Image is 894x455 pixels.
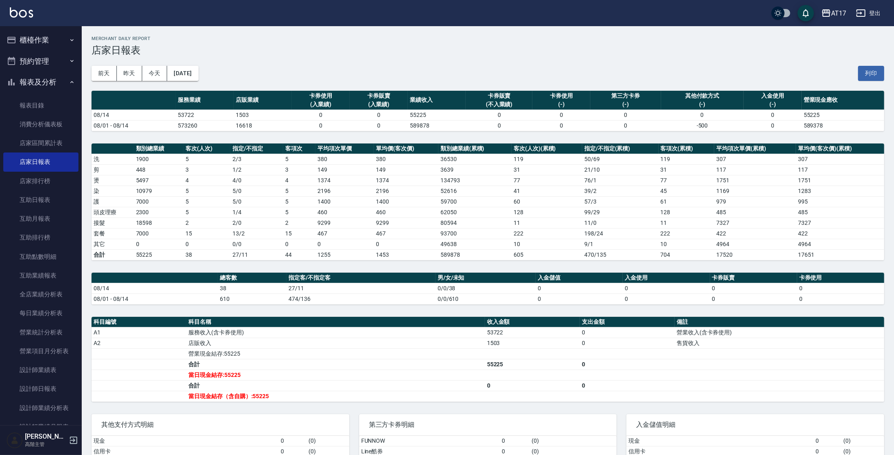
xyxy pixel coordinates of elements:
td: 10 [512,239,582,249]
td: 0 [485,380,580,391]
td: 485 [714,207,796,217]
a: 營業項目月分析表 [3,342,78,361]
td: 0 [590,110,661,120]
td: 0 [350,110,408,120]
td: 0 [797,294,884,304]
td: 5 / 0 [230,196,283,207]
td: 979 [714,196,796,207]
td: 0 [580,380,675,391]
td: 27/11 [230,249,283,260]
th: 入金使用 [623,273,710,283]
td: 2 [283,217,315,228]
td: 3 [283,164,315,175]
td: 4964 [796,239,884,249]
td: 0 [532,120,590,131]
td: 1453 [374,249,438,260]
th: 男/女/未知 [436,273,536,283]
td: 燙 [92,175,134,186]
td: 0 [279,436,306,446]
th: 客次(人次)(累積) [512,143,582,154]
td: 77 [659,175,715,186]
td: 10979 [134,186,184,196]
td: 198 / 24 [582,228,659,239]
td: 1400 [315,196,374,207]
td: 222 [512,228,582,239]
img: Person [7,432,23,448]
td: 0 [623,283,710,294]
td: 0 [710,294,797,304]
td: 0 [623,294,710,304]
td: 0/0/38 [436,283,536,294]
td: 售貨收入 [675,338,884,348]
td: 485 [796,207,884,217]
td: 15 [183,228,230,239]
td: 0 / 0 [230,239,283,249]
td: 60 [512,196,582,207]
td: 洗 [92,154,134,164]
td: 55225 [408,110,466,120]
td: 1 / 2 [230,164,283,175]
table: a dense table [92,143,884,260]
td: 93700 [438,228,512,239]
th: 客項次(累積) [659,143,715,154]
td: 995 [796,196,884,207]
td: 5 / 0 [230,186,283,196]
th: 客次(人次) [183,143,230,154]
div: 入金使用 [746,92,800,100]
td: 589878 [438,249,512,260]
td: 11 / 0 [582,217,659,228]
th: 服務業績 [176,91,234,110]
button: 預約管理 [3,51,78,72]
td: 0 [183,239,230,249]
td: 2 / 3 [230,154,283,164]
a: 消費分析儀表板 [3,115,78,134]
div: (不入業績) [468,100,530,109]
td: 7000 [134,196,184,207]
h3: 店家日報表 [92,45,884,56]
td: 61 [659,196,715,207]
td: 7000 [134,228,184,239]
a: 設計師業績月報表 [3,417,78,436]
td: 38 [218,283,286,294]
td: 307 [714,154,796,164]
div: 卡券販賣 [468,92,530,100]
td: 470/135 [582,249,659,260]
td: ( 0 ) [530,436,617,446]
td: -500 [661,120,744,131]
td: 0 [710,283,797,294]
table: a dense table [92,317,884,402]
a: 互助日報表 [3,191,78,209]
td: 422 [714,228,796,239]
td: 0 [744,110,802,120]
td: 1374 [315,175,374,186]
td: 2196 [374,186,438,196]
div: 卡券使用 [294,92,348,100]
td: 17651 [796,249,884,260]
td: 128 [659,207,715,217]
td: 剪 [92,164,134,175]
td: 31 [512,164,582,175]
td: 41 [512,186,582,196]
a: 互助月報表 [3,209,78,228]
td: 7327 [796,217,884,228]
td: 5 [283,207,315,217]
td: 現金 [626,436,814,446]
td: 現金 [92,436,279,446]
td: 接髮 [92,217,134,228]
td: 134793 [438,175,512,186]
td: 18598 [134,217,184,228]
td: 31 [659,164,715,175]
td: 53722 [176,110,234,120]
td: 0 [134,239,184,249]
td: 380 [315,154,374,164]
td: 5 [283,196,315,207]
td: 1283 [796,186,884,196]
div: 卡券使用 [534,92,588,100]
td: 45 [659,186,715,196]
td: 1503 [485,338,580,348]
td: 53722 [485,327,580,338]
a: 店家排行榜 [3,172,78,191]
td: 15 [283,228,315,239]
td: 合計 [186,380,485,391]
td: 422 [796,228,884,239]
